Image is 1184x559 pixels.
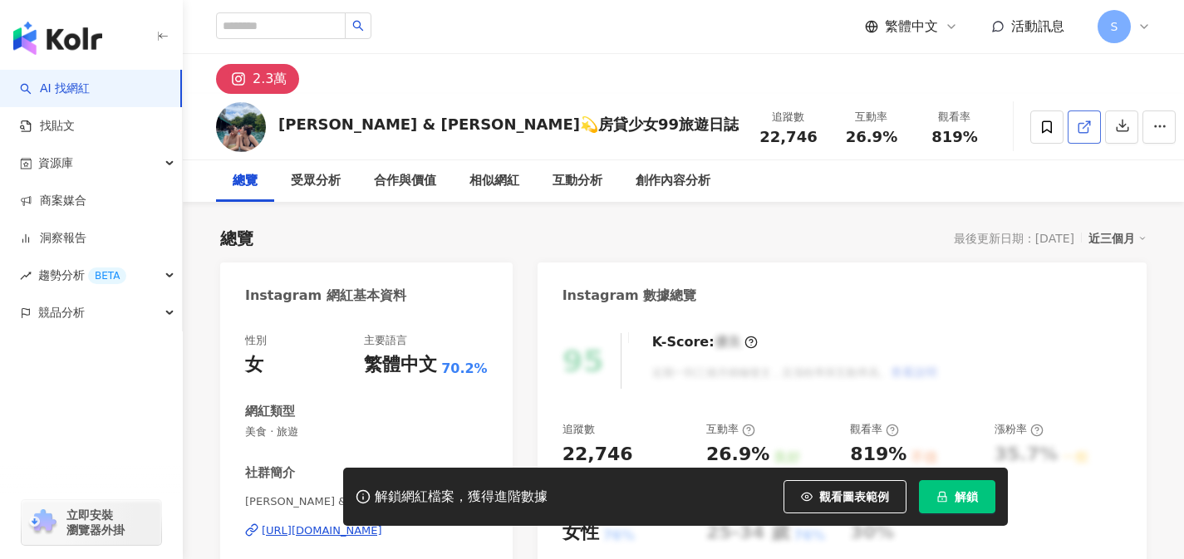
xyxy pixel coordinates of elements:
[1111,17,1118,36] span: S
[936,491,948,503] span: lock
[364,352,437,378] div: 繁體中文
[66,508,125,537] span: 立即安裝 瀏覽器外掛
[563,520,599,546] div: 女性
[364,333,407,348] div: 主要語言
[850,442,906,468] div: 819%
[1088,228,1147,249] div: 近三個月
[22,500,161,545] a: chrome extension立即安裝 瀏覽器外掛
[38,145,73,182] span: 資源庫
[245,352,263,378] div: 女
[20,193,86,209] a: 商案媒合
[652,333,758,351] div: K-Score :
[262,523,382,538] div: [URL][DOMAIN_NAME]
[553,171,602,191] div: 互動分析
[88,267,126,284] div: BETA
[784,480,906,513] button: 觀看圖表範例
[38,257,126,294] span: 趨勢分析
[819,490,889,503] span: 觀看圖表範例
[374,171,436,191] div: 合作與價值
[1011,18,1064,34] span: 活動訊息
[253,67,287,91] div: 2.3萬
[20,81,90,97] a: searchAI 找網紅
[995,422,1044,437] div: 漲粉率
[245,333,267,348] div: 性別
[38,294,85,331] span: 競品分析
[20,270,32,282] span: rise
[245,403,295,420] div: 網紅類型
[27,509,59,536] img: chrome extension
[757,109,820,125] div: 追蹤數
[20,230,86,247] a: 洞察報告
[20,118,75,135] a: 找貼文
[216,102,266,152] img: KOL Avatar
[919,480,995,513] button: 解鎖
[846,129,897,145] span: 26.9%
[706,442,769,468] div: 26.9%
[245,464,295,482] div: 社群簡介
[706,422,755,437] div: 互動率
[563,442,633,468] div: 22,746
[291,171,341,191] div: 受眾分析
[563,422,595,437] div: 追蹤數
[636,171,710,191] div: 創作內容分析
[850,422,899,437] div: 觀看率
[759,128,817,145] span: 22,746
[245,287,406,305] div: Instagram 網紅基本資料
[955,490,978,503] span: 解鎖
[954,232,1074,245] div: 最後更新日期：[DATE]
[233,171,258,191] div: 總覽
[885,17,938,36] span: 繁體中文
[352,20,364,32] span: search
[931,129,978,145] span: 819%
[923,109,986,125] div: 觀看率
[469,171,519,191] div: 相似網紅
[278,114,739,135] div: [PERSON_NAME] & [PERSON_NAME]💫房貸少女99旅遊日誌
[840,109,903,125] div: 互動率
[441,360,488,378] span: 70.2%
[563,287,697,305] div: Instagram 數據總覽
[216,64,299,94] button: 2.3萬
[245,424,488,439] span: 美食 · 旅遊
[245,523,488,538] a: [URL][DOMAIN_NAME]
[13,22,102,55] img: logo
[375,488,548,506] div: 解鎖網紅檔案，獲得進階數據
[220,227,253,250] div: 總覽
